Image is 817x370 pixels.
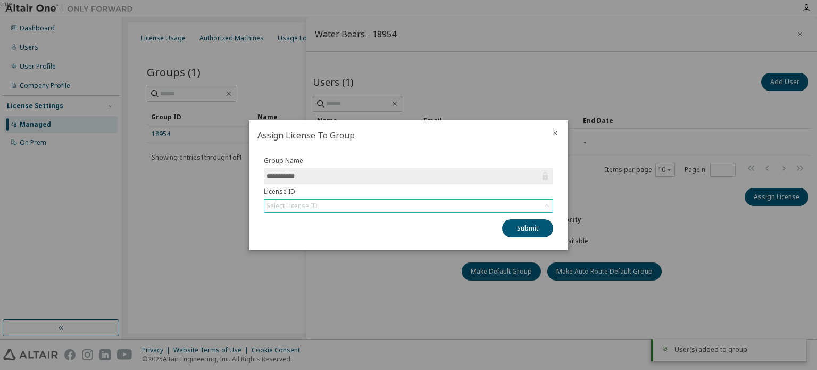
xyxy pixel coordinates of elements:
label: License ID [264,187,553,196]
button: Submit [502,219,553,237]
div: Select License ID [266,202,318,210]
label: Group Name [264,157,553,165]
button: close [551,129,560,137]
h2: Assign License To Group [249,120,543,150]
div: Select License ID [264,200,553,212]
